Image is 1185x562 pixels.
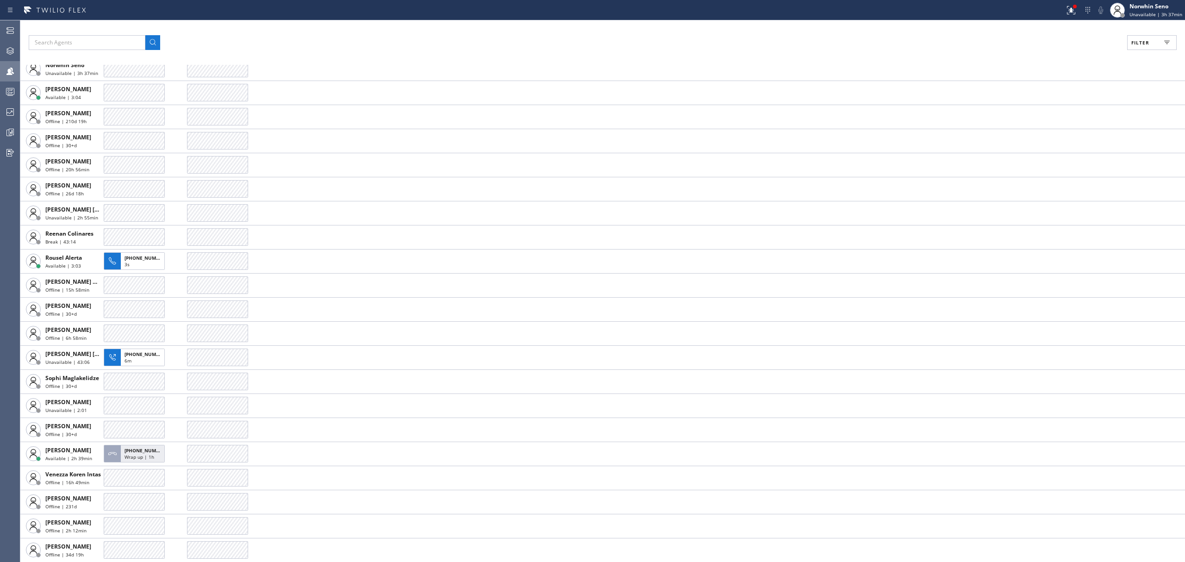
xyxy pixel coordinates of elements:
span: Unavailable | 3h 37min [1129,11,1182,18]
input: Search Agents [29,35,145,50]
span: [PHONE_NUMBER] [125,255,167,261]
span: Offline | 210d 19h [45,118,87,125]
span: Break | 43:14 [45,238,76,245]
span: [PERSON_NAME] [45,446,91,454]
span: [PERSON_NAME] [45,181,91,189]
button: [PHONE_NUMBER]Wrap up | 1h [104,442,168,465]
span: [PHONE_NUMBER] [125,351,167,357]
span: Filter [1131,39,1149,46]
span: 6m [125,357,131,364]
span: [PERSON_NAME] [45,494,91,502]
span: Offline | 6h 58min [45,335,87,341]
span: Offline | 20h 56min [45,166,89,173]
span: Offline | 231d [45,503,77,510]
span: [PERSON_NAME] [45,543,91,550]
span: Rousel Alerta [45,254,82,262]
span: Offline | 26d 18h [45,190,84,197]
span: [PHONE_NUMBER] [125,447,167,454]
span: [PERSON_NAME] [45,133,91,141]
span: Available | 2h 39min [45,455,92,462]
span: [PERSON_NAME] [45,422,91,430]
span: [PERSON_NAME] [45,85,91,93]
span: [PERSON_NAME] Guingos [45,278,115,286]
span: Offline | 30+d [45,142,77,149]
button: Filter [1127,35,1177,50]
span: [PERSON_NAME] [45,398,91,406]
span: Norwhin Seno [45,61,84,69]
span: Unavailable | 2:01 [45,407,87,413]
span: Sophi Maglakelidze [45,374,99,382]
span: Offline | 16h 49min [45,479,89,486]
span: [PERSON_NAME] [45,326,91,334]
span: [PERSON_NAME] [45,302,91,310]
span: [PERSON_NAME] [PERSON_NAME] [45,350,138,358]
span: Offline | 30+d [45,383,77,389]
button: [PHONE_NUMBER]6m [104,346,168,369]
span: [PERSON_NAME] [PERSON_NAME] [45,206,138,213]
span: Available | 3:04 [45,94,81,100]
span: Reenan Colinares [45,230,94,237]
span: Offline | 2h 12min [45,527,87,534]
span: Offline | 34d 19h [45,551,84,558]
span: Offline | 30+d [45,431,77,437]
span: Unavailable | 3h 37min [45,70,98,76]
button: [PHONE_NUMBER]3s [104,250,168,273]
span: [PERSON_NAME] [45,109,91,117]
span: Available | 3:03 [45,262,81,269]
span: Unavailable | 2h 55min [45,214,98,221]
span: [PERSON_NAME] [45,157,91,165]
button: Mute [1094,4,1107,17]
div: Norwhin Seno [1129,2,1182,10]
span: Unavailable | 43:06 [45,359,90,365]
span: Offline | 15h 58min [45,287,89,293]
span: Venezza Koren Intas [45,470,101,478]
span: Offline | 30+d [45,311,77,317]
span: [PERSON_NAME] [45,518,91,526]
span: Wrap up | 1h [125,454,154,460]
span: 3s [125,261,130,268]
